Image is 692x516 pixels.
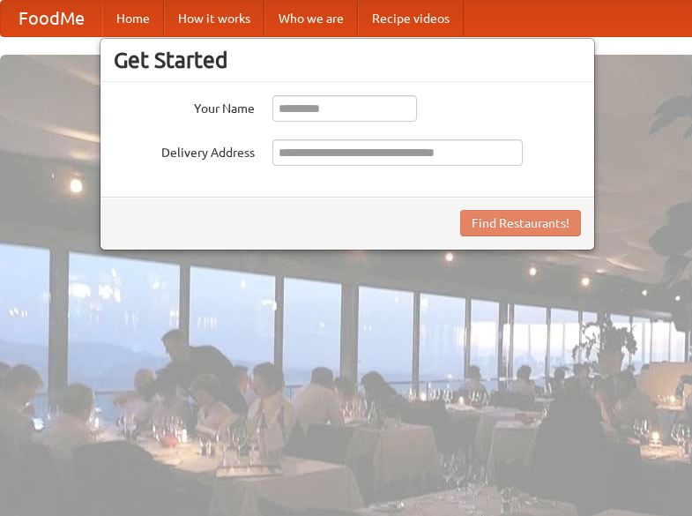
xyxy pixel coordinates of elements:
[102,1,164,36] a: Home
[264,1,358,36] a: Who we are
[358,1,464,36] a: Recipe videos
[114,47,581,73] h3: Get Started
[460,210,581,236] button: Find Restaurants!
[1,1,102,36] a: FoodMe
[164,1,264,36] a: How it works
[114,95,255,117] label: Your Name
[114,139,255,161] label: Delivery Address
